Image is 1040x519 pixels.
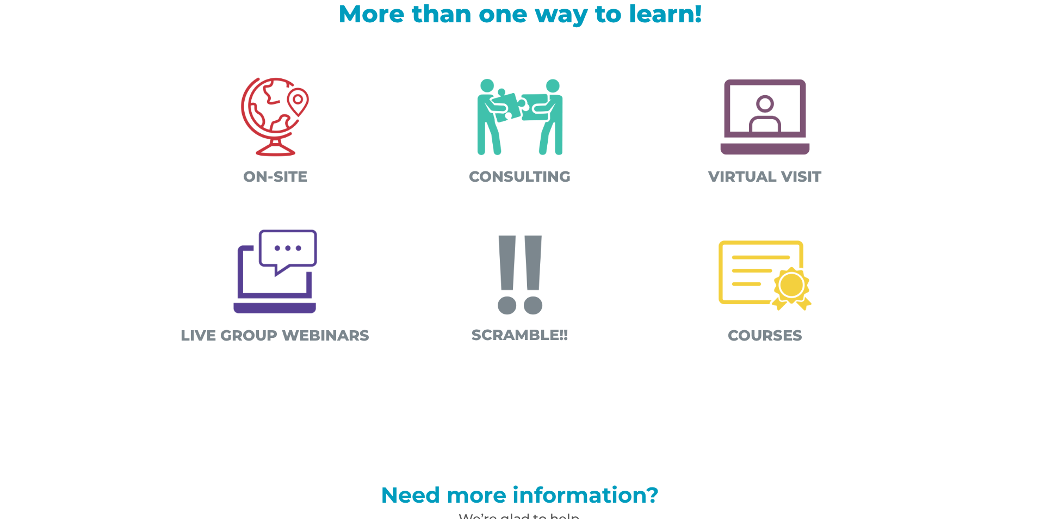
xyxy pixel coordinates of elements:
[218,60,332,174] img: On-site
[172,1,868,31] h1: More than one way to learn!
[469,168,571,186] span: CONSULTING
[243,168,307,186] span: ON-SITE
[708,219,822,332] img: Certifications
[472,326,568,344] span: SCRAMBLE!!
[181,326,369,344] span: LIVE GROUP WEBINARS
[708,168,821,186] span: VIRTUAL VISIT
[270,484,770,511] h2: Need more information?
[463,60,577,174] img: Consulting
[728,326,802,344] span: COURSES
